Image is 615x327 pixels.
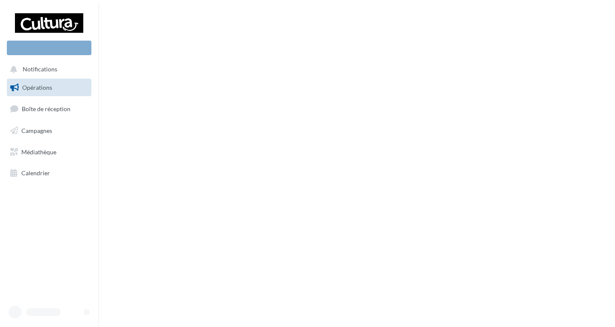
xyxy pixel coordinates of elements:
span: Boîte de réception [22,105,70,112]
a: Calendrier [5,164,93,182]
a: Médiathèque [5,143,93,161]
span: Opérations [22,84,52,91]
span: Campagnes [21,127,52,134]
span: Médiathèque [21,148,56,155]
div: Nouvelle campagne [7,41,91,55]
a: Opérations [5,79,93,97]
a: Campagnes [5,122,93,140]
a: Boîte de réception [5,100,93,118]
span: Notifications [23,66,57,73]
span: Calendrier [21,169,50,177]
